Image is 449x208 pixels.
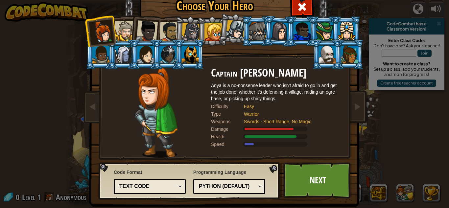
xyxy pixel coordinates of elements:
div: Gains 140% of listed Warrior armor health. [211,133,343,140]
li: Arryn Stonewall [85,39,115,69]
li: Lady Ida Justheart [129,14,161,46]
div: Speed [211,141,244,148]
li: Usara Master Wizard [153,39,182,69]
li: Nalfar Cryptor [108,39,137,69]
li: Zana Woodheart [334,39,364,69]
img: captain-pose.png [134,67,177,158]
div: Weapons [211,118,244,125]
a: Next [283,162,352,198]
div: Text code [119,183,176,190]
img: language-selector-background.png [98,162,282,200]
li: Ritic the Cold [175,39,204,69]
li: Sir Tharin Thunderfist [108,15,137,45]
div: Damage [211,126,244,132]
div: Anya is a no-nonsense leader who isn't afraid to go in and get the job done, whether it's defendi... [211,82,343,102]
li: Omarn Brewstone [263,15,295,47]
li: Gordon the Stalwart [287,16,316,46]
div: Easy [244,103,336,110]
li: Captain Anya Weston [84,15,116,47]
div: Difficulty [211,103,244,110]
li: Illia Shieldsmith [130,39,160,69]
li: Naria of the Leaf [309,16,339,46]
li: Amara Arrowhead [174,15,205,47]
li: Pender Spellbane [331,16,361,46]
span: Code Format [114,169,186,175]
div: Health [211,133,244,140]
li: Senick Steelclaw [242,16,272,46]
div: Deals 120% of listed Warrior weapon damage. [211,126,343,132]
div: Swords - Short Range, No Magic [244,118,336,125]
div: Warrior [244,111,336,117]
div: Moves at 6 meters per second. [211,141,343,148]
div: Type [211,111,244,117]
li: Miss Hushbaum [197,16,227,46]
h2: Captain [PERSON_NAME] [211,67,343,79]
li: Hattori Hanzō [218,12,250,45]
div: Python (Default) [199,183,256,190]
li: Alejandro the Duelist [152,16,182,46]
span: Programming Language [193,169,265,175]
li: Okar Stompfoot [312,39,342,69]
